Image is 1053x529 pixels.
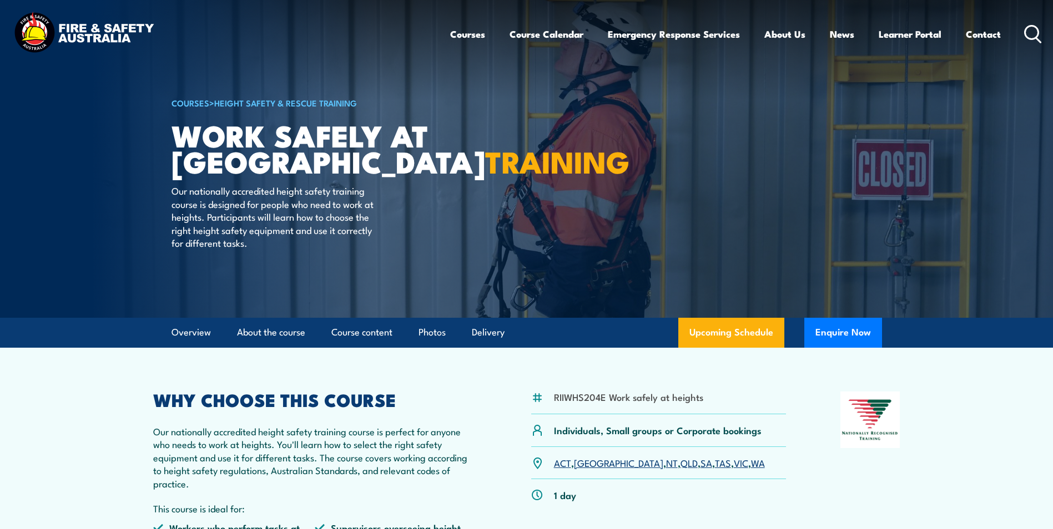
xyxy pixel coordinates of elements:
[830,19,854,49] a: News
[153,425,477,490] p: Our nationally accredited height safety training course is perfect for anyone who needs to work a...
[574,456,663,469] a: [GEOGRAPHIC_DATA]
[485,138,629,184] strong: TRAINING
[966,19,1001,49] a: Contact
[450,19,485,49] a: Courses
[879,19,941,49] a: Learner Portal
[172,96,209,109] a: COURSES
[419,318,446,347] a: Photos
[172,318,211,347] a: Overview
[715,456,731,469] a: TAS
[764,19,805,49] a: About Us
[608,19,740,49] a: Emergency Response Services
[172,96,446,109] h6: >
[678,318,784,348] a: Upcoming Schedule
[554,424,762,436] p: Individuals, Small groups or Corporate bookings
[554,456,571,469] a: ACT
[172,122,446,174] h1: Work Safely at [GEOGRAPHIC_DATA]
[472,318,505,347] a: Delivery
[554,456,765,469] p: , , , , , , ,
[153,502,477,515] p: This course is ideal for:
[554,489,576,501] p: 1 day
[666,456,678,469] a: NT
[554,390,703,403] li: RIIWHS204E Work safely at heights
[237,318,305,347] a: About the course
[751,456,765,469] a: WA
[804,318,882,348] button: Enquire Now
[214,96,357,109] a: Height Safety & Rescue Training
[153,391,477,407] h2: WHY CHOOSE THIS COURSE
[681,456,698,469] a: QLD
[510,19,583,49] a: Course Calendar
[734,456,748,469] a: VIC
[701,456,712,469] a: SA
[331,318,392,347] a: Course content
[840,391,900,448] img: Nationally Recognised Training logo.
[172,184,374,249] p: Our nationally accredited height safety training course is designed for people who need to work a...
